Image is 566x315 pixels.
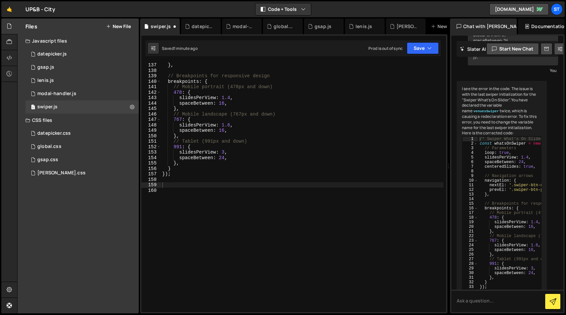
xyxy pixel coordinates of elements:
[463,280,478,285] div: 32
[141,84,161,90] div: 141
[463,229,478,234] div: 21
[463,271,478,275] div: 30
[463,201,478,206] div: 15
[551,3,563,15] a: st
[1,1,18,17] a: 🤙
[25,74,139,87] div: 17139/48191.js
[37,130,71,136] div: datepicker.css
[233,23,254,30] div: modal-handler.js
[25,127,139,140] div: 17139/47300.css
[25,87,139,100] div: 17139/47298.js
[25,48,139,61] div: 17139/47296.js
[463,174,478,178] div: 9
[463,248,478,252] div: 25
[37,51,67,57] div: datepicker.js
[141,171,161,177] div: 157
[463,169,478,174] div: 8
[486,43,539,55] button: Start new chat
[141,122,161,128] div: 148
[315,23,331,30] div: gsap.js
[463,183,478,188] div: 11
[450,18,517,34] div: Chat with [PERSON_NAME]
[37,64,54,70] div: gsap.js
[25,5,55,13] div: UP&B - City
[25,100,139,114] div: 17139/47299.js
[463,285,478,289] div: 33
[141,90,161,95] div: 142
[463,178,478,183] div: 10
[463,275,478,280] div: 31
[37,91,76,97] div: modal-handler.js
[162,46,198,51] div: Saved
[25,153,139,166] div: 17139/47302.css
[463,266,478,271] div: 29
[141,95,161,101] div: 143
[463,160,478,164] div: 6
[106,24,131,29] button: New File
[141,160,161,166] div: 155
[141,139,161,144] div: 151
[518,18,565,34] div: Documentation
[37,144,61,150] div: global.css
[463,257,478,262] div: 27
[463,243,478,248] div: 24
[141,177,161,183] div: 158
[463,137,478,141] div: 1
[141,112,161,117] div: 146
[463,188,478,192] div: 12
[463,141,478,146] div: 2
[25,23,37,30] h2: Files
[460,46,486,52] h2: Slater AI
[37,104,57,110] div: swiper.js
[407,42,439,54] button: Save
[141,68,161,74] div: 138
[463,220,478,225] div: 19
[141,155,161,161] div: 154
[18,114,139,127] div: CSS files
[141,188,161,193] div: 160
[151,23,171,30] div: swiper.js
[141,166,161,172] div: 156
[141,128,161,133] div: 149
[37,78,54,84] div: lenis.js
[141,106,161,112] div: 145
[141,133,161,139] div: 150
[356,23,372,30] div: lenis.js
[31,105,35,110] span: 1
[463,146,478,151] div: 3
[396,23,418,30] div: [PERSON_NAME].css
[463,211,478,215] div: 17
[463,164,478,169] div: 7
[463,206,478,211] div: 16
[141,150,161,155] div: 153
[18,34,139,48] div: Javascript files
[368,46,403,51] div: Prod is out of sync
[431,23,459,30] div: New File
[463,155,478,160] div: 5
[141,62,161,68] div: 137
[25,166,139,180] div: 17139/47303.css
[25,61,139,74] div: 17139/47297.js
[255,3,311,15] button: Code + Tools
[141,117,161,122] div: 147
[141,144,161,150] div: 152
[25,140,139,153] div: 17139/47301.css
[141,101,161,106] div: 144
[489,3,549,15] a: [DOMAIN_NAME]
[463,151,478,155] div: 4
[470,67,556,74] div: You
[463,225,478,229] div: 20
[141,182,161,188] div: 159
[141,79,161,85] div: 140
[37,157,58,163] div: gsap.css
[473,109,500,114] code: venuesSwiper
[463,197,478,201] div: 14
[463,252,478,257] div: 26
[37,170,86,176] div: [PERSON_NAME].css
[463,192,478,197] div: 13
[274,23,295,30] div: global.css
[463,262,478,266] div: 28
[463,234,478,238] div: 22
[174,46,198,51] div: 1 minute ago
